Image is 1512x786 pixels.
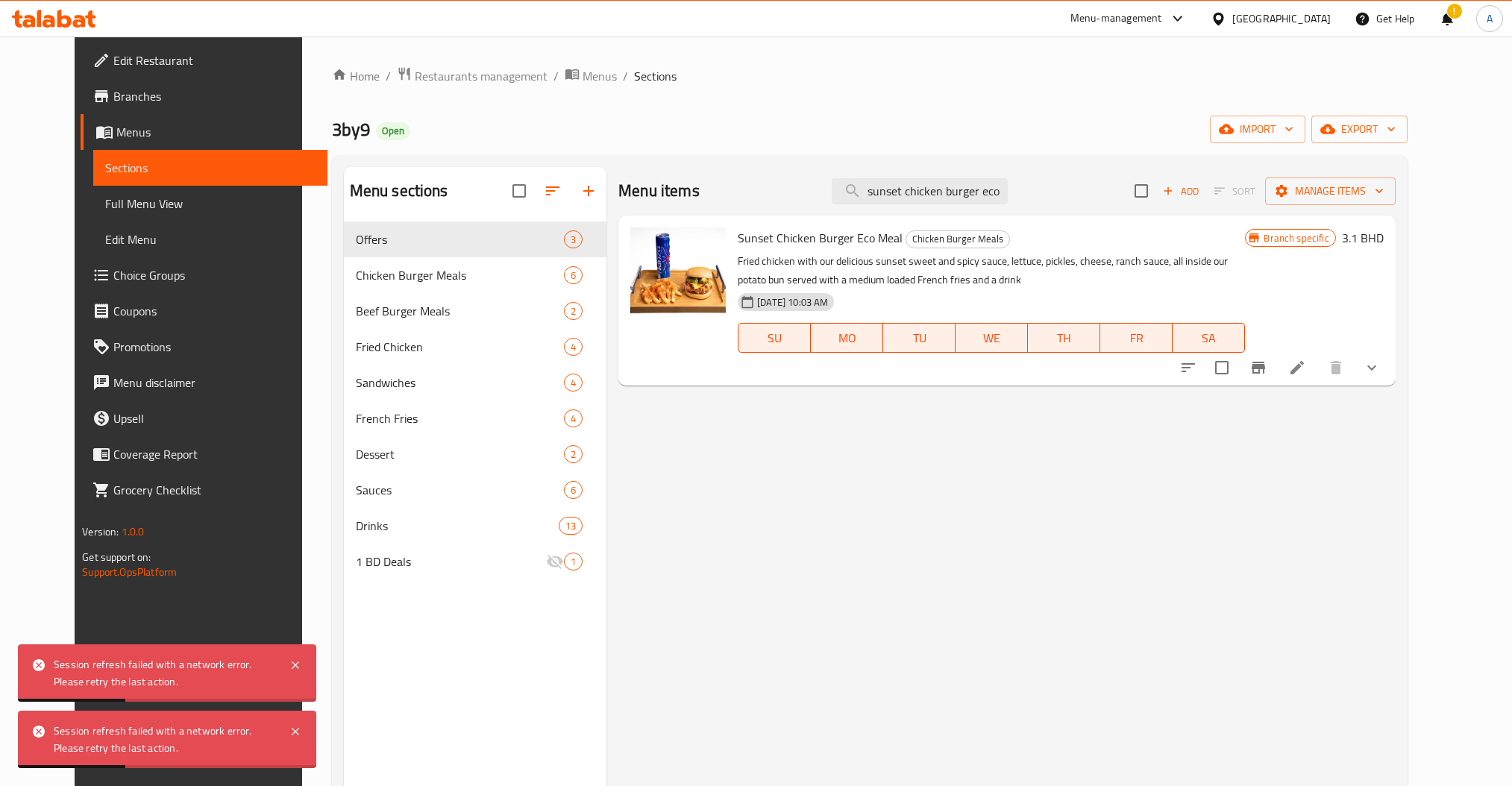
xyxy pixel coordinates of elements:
[623,67,628,85] li: /
[344,400,607,436] div: French Fries4
[344,329,607,365] div: Fried Chicken4
[565,340,582,354] span: 4
[1210,116,1305,143] button: import
[54,723,275,756] div: Session refresh failed with a network error. Please retry the last action.
[1222,120,1293,139] span: import
[546,553,564,570] svg: Inactive section
[105,230,316,248] span: Edit Menu
[564,445,583,463] div: items
[81,329,327,365] a: Promotions
[962,327,1022,349] span: WE
[738,252,1245,289] p: Fried chicken with our delicious sunset sweet and spicy sauce, lettuce, pickles, cheese, ranch sa...
[105,195,316,213] span: Full Menu View
[81,436,327,472] a: Coverage Report
[113,338,316,356] span: Promotions
[1232,10,1331,27] div: [GEOGRAPHIC_DATA]
[1277,182,1384,201] span: Manage items
[356,481,564,499] span: Sauces
[565,304,582,318] span: 2
[817,327,877,349] span: MO
[618,180,700,202] h2: Menu items
[344,257,607,293] div: Chicken Burger Meals6
[386,67,391,85] li: /
[1240,350,1276,386] button: Branch-specific-item
[906,230,1009,248] span: Chicken Burger Meals
[113,409,316,427] span: Upsell
[1354,350,1390,386] button: show more
[1070,10,1162,28] div: Menu-management
[1173,323,1245,353] button: SA
[564,266,583,284] div: items
[356,374,564,392] div: Sandwiches
[751,295,834,309] span: [DATE] 10:03 AM
[397,66,548,86] a: Restaurants management
[1179,327,1239,349] span: SA
[565,233,582,247] span: 3
[81,293,327,329] a: Coupons
[564,409,583,427] div: items
[344,472,607,508] div: Sauces6
[1318,350,1354,386] button: delete
[564,302,583,320] div: items
[565,66,617,86] a: Menus
[344,216,607,585] nav: Menu sections
[956,323,1028,353] button: WE
[356,517,559,535] span: Drinks
[350,180,448,202] h2: Menu sections
[356,338,564,356] div: Fried Chicken
[113,87,316,105] span: Branches
[565,268,582,283] span: 6
[564,481,583,499] div: items
[1028,323,1100,353] button: TH
[553,67,559,85] li: /
[356,230,564,248] span: Offers
[738,227,903,249] span: Sunset Chicken Burger Eco Meal
[1100,323,1173,353] button: FR
[415,67,548,85] span: Restaurants management
[81,365,327,400] a: Menu disclaimer
[1205,180,1265,203] span: Select section first
[356,302,564,320] span: Beef Burger Meals
[634,67,677,85] span: Sections
[356,409,564,427] div: French Fries
[81,472,327,508] a: Grocery Checklist
[832,178,1008,204] input: search
[344,508,607,544] div: Drinks13
[113,51,316,69] span: Edit Restaurant
[630,227,726,323] img: Sunset Chicken Burger Eco Meal
[564,553,583,570] div: items
[1157,180,1205,203] button: Add
[356,445,564,463] div: Dessert
[82,562,177,582] a: Support.OpsPlatform
[113,374,316,392] span: Menu disclaimer
[583,67,617,85] span: Menus
[1161,183,1201,200] span: Add
[559,517,583,535] div: items
[565,447,582,462] span: 2
[376,125,410,137] span: Open
[1034,327,1094,349] span: TH
[332,66,1408,86] nav: breadcrumb
[113,302,316,320] span: Coupons
[81,114,327,150] a: Menus
[81,257,327,293] a: Choice Groups
[93,150,327,186] a: Sections
[1323,120,1396,139] span: export
[344,436,607,472] div: Dessert2
[344,544,607,579] div: 1 BD Deals1
[332,67,380,85] a: Home
[54,656,275,690] div: Session refresh failed with a network error. Please retry the last action.
[565,412,582,426] span: 4
[93,186,327,221] a: Full Menu View
[376,122,410,140] div: Open
[1487,10,1493,27] span: A
[564,374,583,392] div: items
[356,553,546,570] span: 1 BD Deals
[113,445,316,463] span: Coverage Report
[356,266,564,284] div: Chicken Burger Meals
[1363,359,1381,377] svg: Show Choices
[81,43,327,78] a: Edit Restaurant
